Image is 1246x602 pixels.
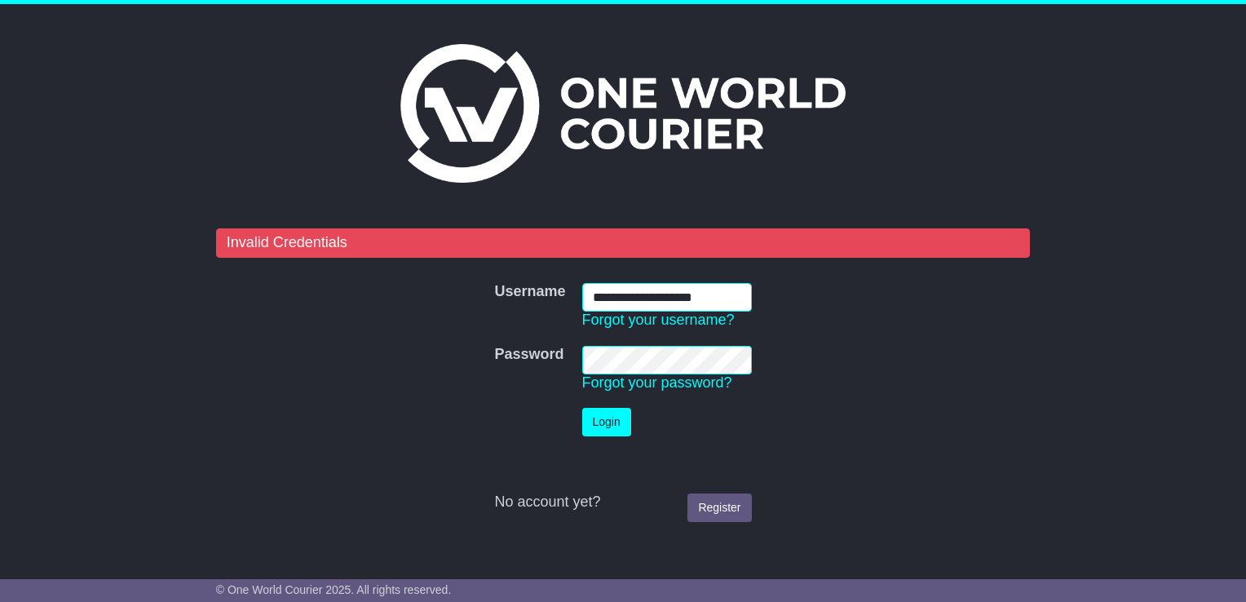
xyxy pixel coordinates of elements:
div: Invalid Credentials [216,228,1031,258]
img: One World [400,44,846,183]
div: No account yet? [494,494,751,511]
a: Register [687,494,751,522]
label: Username [494,283,565,301]
a: Forgot your password? [582,374,732,391]
a: Forgot your username? [582,312,735,328]
button: Login [582,408,631,436]
label: Password [494,346,563,364]
span: © One World Courier 2025. All rights reserved. [216,583,452,596]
